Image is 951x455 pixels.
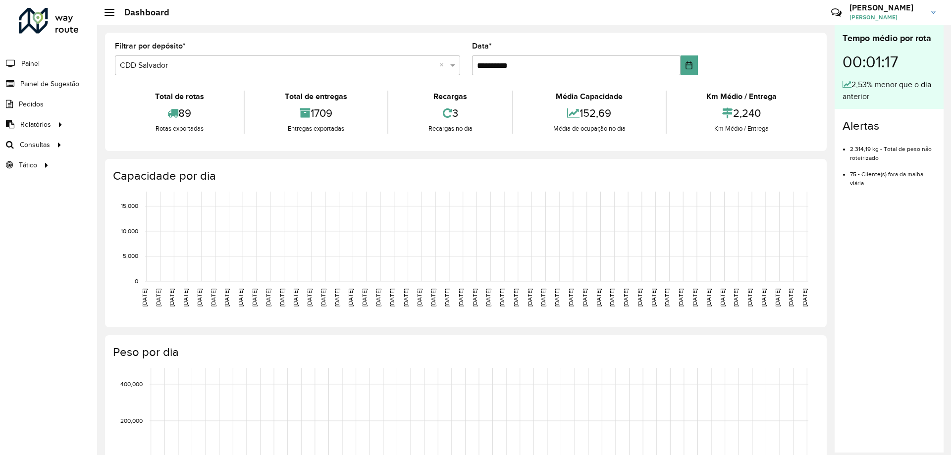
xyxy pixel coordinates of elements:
text: [DATE] [705,289,712,306]
text: [DATE] [347,289,354,306]
text: [DATE] [609,289,615,306]
text: [DATE] [719,289,726,306]
div: Total de entregas [247,91,384,102]
div: Recargas [391,91,510,102]
text: [DATE] [430,289,436,306]
a: Contato Rápido [826,2,847,23]
div: Entregas exportadas [247,124,384,134]
text: [DATE] [664,289,670,306]
span: Clear all [439,59,448,71]
span: [PERSON_NAME] [849,13,924,22]
span: Painel de Sugestão [20,79,79,89]
text: [DATE] [801,289,808,306]
text: [DATE] [485,289,491,306]
text: [DATE] [196,289,203,306]
span: Pedidos [19,99,44,109]
div: 2,240 [669,102,814,124]
text: [DATE] [444,289,450,306]
label: Data [472,40,492,52]
h4: Peso por dia [113,345,817,359]
text: [DATE] [416,289,423,306]
text: 0 [135,278,138,284]
text: [DATE] [733,289,739,306]
div: Total de rotas [117,91,241,102]
div: 3 [391,102,510,124]
text: [DATE] [691,289,698,306]
div: 152,69 [516,102,663,124]
text: 5,000 [123,253,138,259]
span: Consultas [20,140,50,150]
text: [DATE] [527,289,533,306]
text: [DATE] [182,289,189,306]
text: [DATE] [306,289,313,306]
div: 00:01:17 [843,45,936,79]
h2: Dashboard [114,7,169,18]
text: [DATE] [568,289,574,306]
text: [DATE] [389,289,395,306]
text: [DATE] [223,289,230,306]
text: [DATE] [375,289,381,306]
text: [DATE] [237,289,244,306]
text: [DATE] [554,289,560,306]
div: Recargas no dia [391,124,510,134]
h4: Alertas [843,119,936,133]
div: 1709 [247,102,384,124]
text: [DATE] [251,289,258,306]
li: 75 - Cliente(s) fora da malha viária [850,162,936,188]
text: [DATE] [540,289,546,306]
text: [DATE] [760,289,767,306]
text: [DATE] [774,289,781,306]
text: [DATE] [746,289,753,306]
text: [DATE] [168,289,175,306]
text: [DATE] [678,289,684,306]
div: Média de ocupação no dia [516,124,663,134]
text: [DATE] [581,289,588,306]
text: [DATE] [595,289,602,306]
text: [DATE] [334,289,340,306]
div: Rotas exportadas [117,124,241,134]
div: Km Médio / Entrega [669,124,814,134]
text: 200,000 [120,417,143,424]
h4: Capacidade por dia [113,169,817,183]
div: 89 [117,102,241,124]
text: 400,000 [120,381,143,387]
span: Painel [21,58,40,69]
text: [DATE] [210,289,216,306]
text: [DATE] [636,289,643,306]
span: Tático [19,160,37,170]
text: [DATE] [472,289,478,306]
text: 10,000 [121,228,138,234]
text: [DATE] [361,289,368,306]
h3: [PERSON_NAME] [849,3,924,12]
text: [DATE] [265,289,271,306]
text: [DATE] [458,289,464,306]
div: Média Capacidade [516,91,663,102]
text: [DATE] [623,289,629,306]
text: [DATE] [403,289,409,306]
text: 15,000 [121,203,138,209]
li: 2.314,19 kg - Total de peso não roteirizado [850,137,936,162]
text: [DATE] [650,289,657,306]
text: [DATE] [320,289,326,306]
div: Km Médio / Entrega [669,91,814,102]
button: Choose Date [681,55,698,75]
text: [DATE] [155,289,161,306]
text: [DATE] [141,289,148,306]
text: [DATE] [788,289,794,306]
div: 2,53% menor que o dia anterior [843,79,936,102]
text: [DATE] [513,289,519,306]
label: Filtrar por depósito [115,40,186,52]
text: [DATE] [499,289,505,306]
text: [DATE] [279,289,285,306]
text: [DATE] [292,289,299,306]
div: Tempo médio por rota [843,32,936,45]
span: Relatórios [20,119,51,130]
